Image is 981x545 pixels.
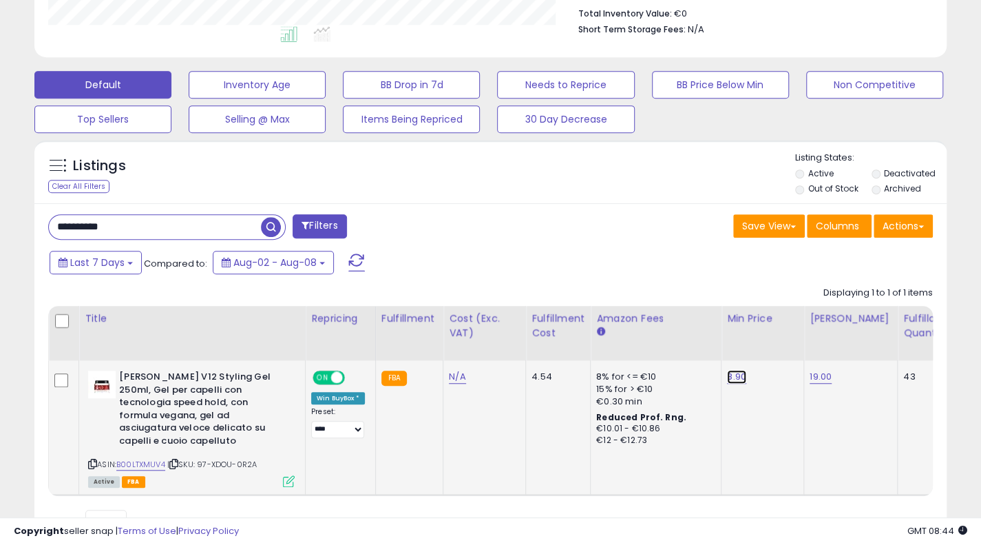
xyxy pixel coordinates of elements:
div: €10.01 - €10.86 [596,423,710,435]
b: Reduced Prof. Rng. [596,411,686,423]
button: Default [34,71,171,99]
div: Title [85,311,299,326]
div: 15% for > €10 [596,383,710,395]
button: Needs to Reprice [497,71,634,99]
div: Cost (Exc. VAT) [449,311,520,340]
span: OFF [343,372,365,384]
button: BB Drop in 7d [343,71,480,99]
div: [PERSON_NAME] [810,311,892,326]
div: ASIN: [88,371,295,486]
button: Items Being Repriced [343,105,480,133]
label: Archived [884,183,921,194]
a: N/A [449,370,465,384]
div: 43 [903,371,946,383]
small: Amazon Fees. [596,326,604,338]
label: Active [808,167,833,179]
div: €0.30 min [596,395,710,408]
div: Displaying 1 to 1 of 1 items [823,287,933,300]
div: 8% for <= €10 [596,371,710,383]
span: Last 7 Days [70,256,125,269]
li: €0 [578,4,922,21]
span: Compared to: [144,257,207,270]
span: All listings currently available for purchase on Amazon [88,476,120,488]
button: Selling @ Max [189,105,326,133]
button: Filters [293,214,346,238]
span: Show: entries [59,515,158,528]
strong: Copyright [14,524,64,537]
b: Total Inventory Value: [578,8,672,19]
div: Fulfillment Cost [531,311,584,340]
span: 2025-08-16 08:44 GMT [907,524,967,537]
button: Non Competitive [806,71,943,99]
button: BB Price Below Min [652,71,789,99]
div: Fulfillment [381,311,437,326]
button: Actions [874,214,933,238]
small: FBA [381,371,407,386]
div: Repricing [311,311,370,326]
div: Preset: [311,407,365,438]
button: Top Sellers [34,105,171,133]
div: seller snap | | [14,525,239,538]
button: Inventory Age [189,71,326,99]
b: Short Term Storage Fees: [578,23,686,35]
div: Amazon Fees [596,311,715,326]
img: 31kIzO22mPL._SL40_.jpg [88,371,116,398]
p: Listing States: [795,152,947,165]
span: FBA [122,476,145,488]
a: Privacy Policy [178,524,239,537]
a: 8.90 [727,370,746,384]
b: [PERSON_NAME] V12 Styling Gel 250ml, Gel per capelli con tecnologia speed hold, con formula vegan... [119,371,286,451]
div: Min Price [727,311,798,326]
div: €12 - €12.73 [596,435,710,446]
span: Columns [816,219,859,233]
h5: Listings [73,156,126,176]
button: Columns [807,214,872,238]
div: Fulfillable Quantity [903,311,951,340]
span: N/A [688,23,704,36]
button: Save View [733,214,805,238]
div: Win BuyBox * [311,392,365,404]
label: Deactivated [884,167,936,179]
label: Out of Stock [808,183,858,194]
span: Aug-02 - Aug-08 [233,256,317,269]
div: 4.54 [531,371,580,383]
a: Terms of Use [118,524,176,537]
span: ON [314,372,331,384]
span: | SKU: 97-XDOU-0R2A [167,459,257,470]
button: Aug-02 - Aug-08 [213,251,334,274]
a: B00LTXMUV4 [116,459,165,471]
button: Last 7 Days [50,251,142,274]
div: Clear All Filters [48,180,109,193]
a: 19.00 [810,370,832,384]
button: 30 Day Decrease [497,105,634,133]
